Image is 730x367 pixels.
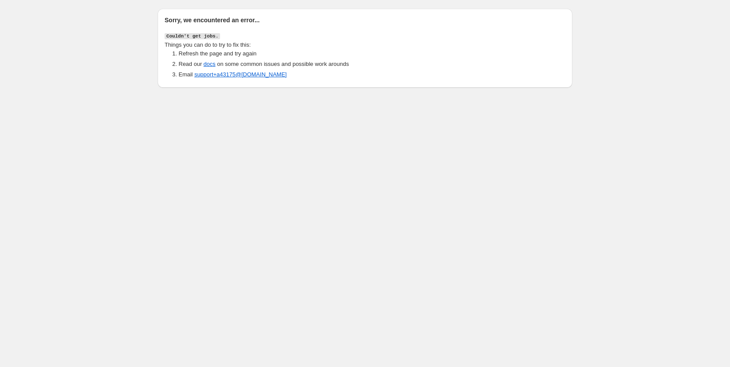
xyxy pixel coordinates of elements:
[194,71,287,78] a: support+a43175@[DOMAIN_NAME]
[165,41,251,48] span: Things you can do to try to fix this:
[179,49,565,58] li: Refresh the page and try again
[179,60,565,69] li: Read our on some common issues and possible work arounds
[179,70,565,79] li: Email
[203,61,215,67] a: docs
[165,33,220,39] code: Couldn't get jobs.
[165,16,565,24] h2: Sorry, we encountered an error...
